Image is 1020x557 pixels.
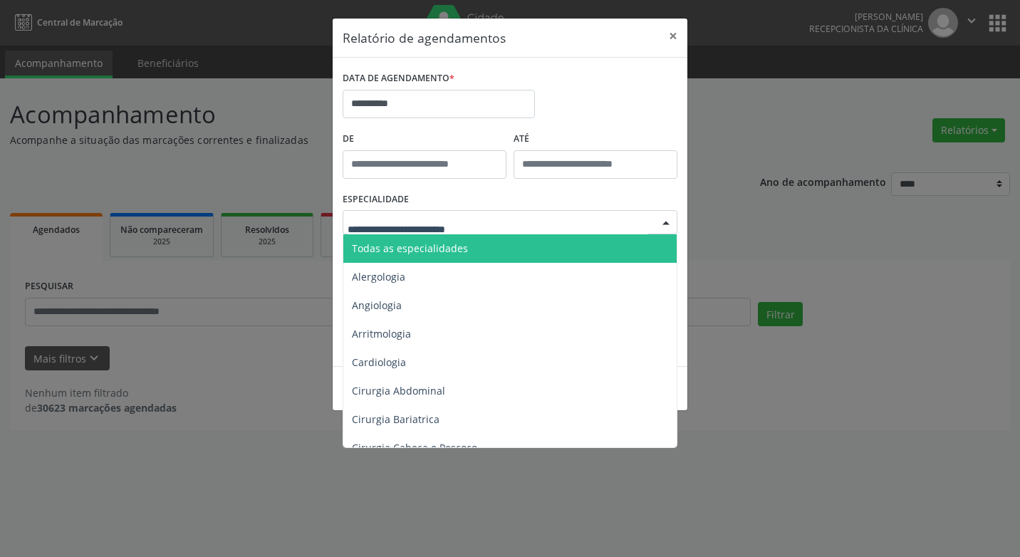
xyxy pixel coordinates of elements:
[352,441,477,454] span: Cirurgia Cabeça e Pescoço
[352,355,406,369] span: Cardiologia
[659,19,687,53] button: Close
[352,270,405,283] span: Alergologia
[343,189,409,211] label: ESPECIALIDADE
[514,128,677,150] label: ATÉ
[352,327,411,340] span: Arritmologia
[352,241,468,255] span: Todas as especialidades
[343,68,454,90] label: DATA DE AGENDAMENTO
[352,384,445,397] span: Cirurgia Abdominal
[343,128,506,150] label: De
[352,298,402,312] span: Angiologia
[343,28,506,47] h5: Relatório de agendamentos
[352,412,439,426] span: Cirurgia Bariatrica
